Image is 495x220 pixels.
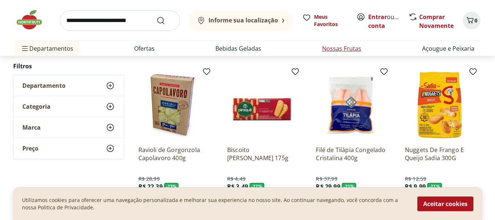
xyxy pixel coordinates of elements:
[14,75,123,96] button: Departamento
[368,12,401,30] span: ou
[342,183,357,190] span: - 21 %
[322,44,361,53] a: Nossas Frutas
[15,9,51,31] img: Hortifruti
[314,13,348,28] span: Meus Favoritos
[138,70,208,140] img: Ravioli de Gorgonzola Capolavoro 400g
[227,146,297,162] a: Biscoito [PERSON_NAME] 175g
[316,175,337,183] span: R$ 37,99
[22,124,41,131] span: Marca
[138,183,163,191] span: R$ 22,39
[250,183,264,190] span: - 22 %
[22,145,38,152] span: Preço
[21,40,73,57] span: Departamentos
[417,196,473,211] button: Aceitar cookies
[227,175,245,183] span: R$ 4,49
[208,16,278,24] b: Informe sua localização
[405,175,426,183] span: R$ 12,59
[427,183,442,190] span: - 21 %
[405,146,474,162] a: Nuggets De Frango E Queijo Sadia 300G
[474,17,477,24] span: 0
[316,70,385,140] img: Filé de Tilápia Congelado Cristalina 400g
[302,13,348,28] a: Meus Favoritos
[405,70,474,140] img: Nuggets De Frango E Queijo Sadia 300G
[316,146,385,162] a: Filé de Tilápia Congelado Cristalina 400g
[14,96,123,117] button: Categoria
[227,183,248,191] span: R$ 3,49
[422,44,474,53] a: Açougue e Peixaria
[138,146,208,162] a: Ravioli de Gorgonzola Capolavoro 400g
[60,10,180,31] input: search
[14,138,123,159] button: Preço
[156,16,174,25] button: Submit Search
[21,40,29,57] button: Menu
[138,175,160,183] span: R$ 28,99
[368,13,387,21] a: Entrar
[316,183,340,191] span: R$ 29,99
[227,70,297,140] img: Biscoito Maizena Piraque 175g
[134,44,155,53] a: Ofertas
[215,44,261,53] a: Bebidas Geladas
[22,196,409,211] p: Utilizamos cookies para oferecer uma navegação personalizada e melhorar sua experiencia no nosso ...
[14,117,123,138] button: Marca
[164,183,179,190] span: - 23 %
[22,82,66,89] span: Departamento
[13,59,124,73] h2: Filtros
[419,13,454,30] a: Comprar Novamente
[368,13,409,30] a: Criar conta
[22,103,51,110] span: Categoria
[463,12,480,29] button: Carrinho
[189,10,293,31] button: Informe sua localização
[405,183,426,191] span: R$ 9,99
